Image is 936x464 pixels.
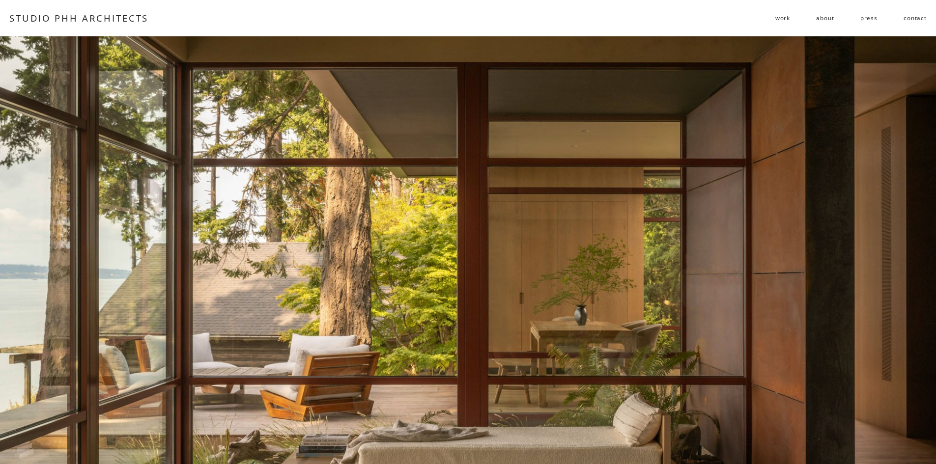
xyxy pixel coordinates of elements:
[775,11,790,25] span: work
[816,10,834,26] a: about
[904,10,927,26] a: contact
[9,12,148,24] a: STUDIO PHH ARCHITECTS
[860,10,878,26] a: press
[775,10,790,26] a: folder dropdown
